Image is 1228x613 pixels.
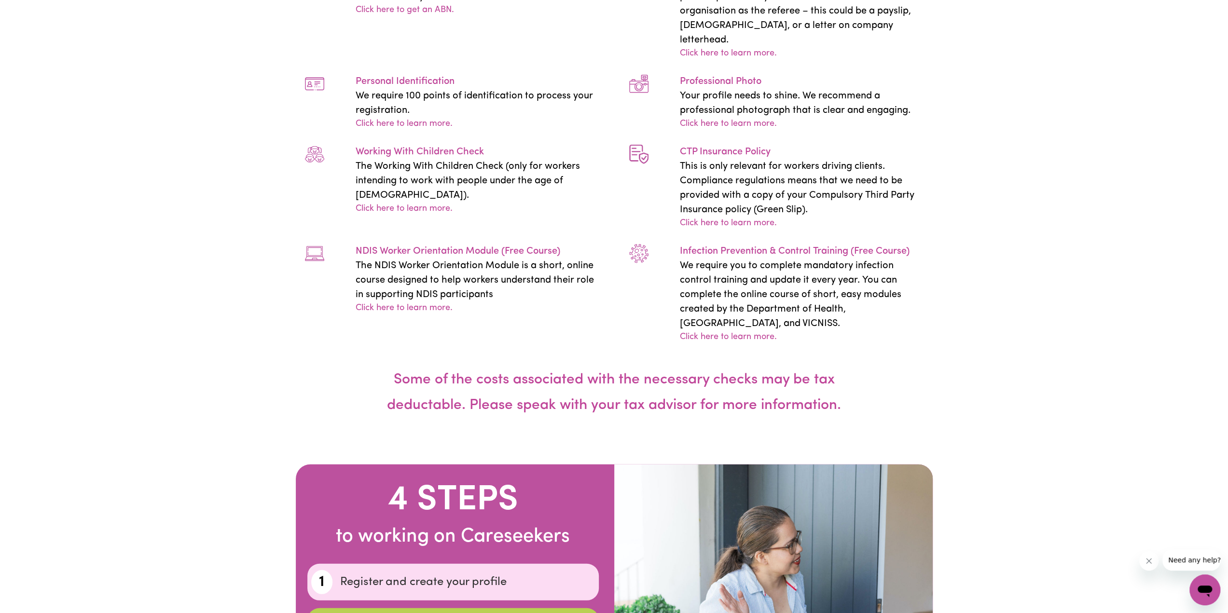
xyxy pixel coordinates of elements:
p: We require you to complete mandatory infection control training and update it every year. You can... [680,259,927,331]
a: Click here to learn more. [680,47,777,60]
p: NDIS Worker Orientation Module (Free Course) [356,244,603,259]
p: Personal Identification [356,74,603,89]
a: Click here to learn more. [356,302,453,315]
p: The Working With Children Check (only for workers intending to work with people under the age of ... [356,159,603,203]
img: require-14.74c12e47.png [305,145,324,164]
h4: Some of the costs associated with the necessary checks may be tax deductable. Please speak with y... [359,344,869,441]
p: The NDIS Worker Orientation Module is a short, online course designed to help workers understand ... [356,259,603,302]
img: require-26.eea9f5f5.png [629,244,648,263]
p: Infection Prevention & Control Training (Free Course) [680,244,927,259]
h3: to working on Careseekers [307,525,599,548]
p: CTP Insurance Policy [680,145,927,159]
p: Professional Photo [680,74,927,89]
p: Register and create your profile [340,573,594,591]
p: We require 100 points of identification to process your registration. [356,89,603,118]
a: Click here to get an ABN. [356,4,454,17]
span: Need any help? [6,7,58,14]
p: This is only relevant for workers driving clients. Compliance regulations means that we need to b... [680,159,927,217]
img: require-24.5839ea8f.png [629,145,648,164]
a: Click here to learn more. [356,203,453,216]
p: Working With Children Check [356,145,603,159]
span: 1 [319,571,325,594]
h2: 4 STEPS [307,480,599,521]
iframe: Close message [1139,551,1159,571]
img: require-23.afc0f009.png [629,74,648,94]
iframe: Message from company [1162,549,1220,571]
a: Click here to learn more. [356,118,453,131]
img: require-13.acbe3b74.png [305,74,324,94]
a: Click here to learn more. [680,217,777,230]
iframe: Button to launch messaging window [1189,574,1220,605]
a: Click here to learn more. [680,118,777,131]
a: Click here to learn more. [680,331,777,344]
p: Your profile needs to shine. We recommend a professional photograph that is clear and engaging. [680,89,927,118]
img: require-25.67985ad0.png [305,244,324,263]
